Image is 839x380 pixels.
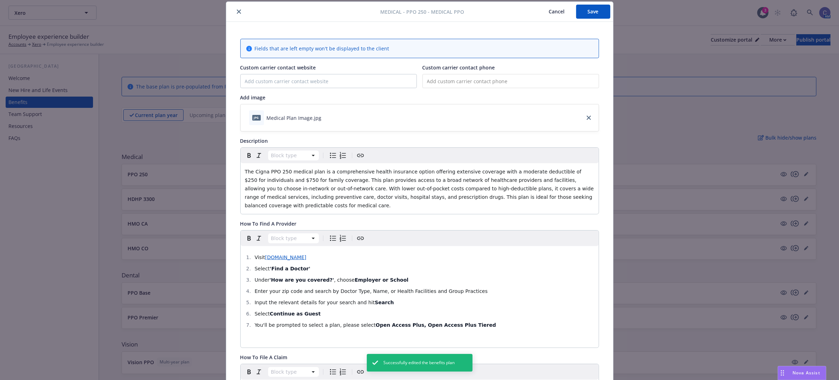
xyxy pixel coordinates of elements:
span: The Cigna PPO 250 medical plan is a comprehensive health insurance option offering extensive cove... [245,169,596,208]
button: download file [325,114,330,122]
button: Numbered list [338,233,348,243]
button: Bulleted list [328,151,338,160]
a: close [585,114,593,122]
strong: Search [375,300,394,305]
button: Bulleted list [328,367,338,377]
div: editable markdown [241,246,599,348]
button: Italic [254,151,264,160]
span: jpg [252,115,261,120]
button: Nova Assist [778,366,826,380]
button: Block type [268,151,319,160]
div: toggle group [328,151,348,160]
button: Numbered list [338,367,348,377]
input: Add custom carrier contact website [241,74,417,88]
span: Enter your zip code and search by Doctor Type, Name, or Health Facilities and Group Practices [254,288,487,294]
button: Save [576,5,610,19]
span: How To File A Claim [240,354,288,361]
button: Create link [356,151,365,160]
span: , choose [334,277,355,283]
span: Select [254,311,270,317]
span: How To Find A Provider [240,220,297,227]
button: Numbered list [338,151,348,160]
button: close [235,7,243,16]
span: Under [254,277,269,283]
button: Italic [254,233,264,243]
span: Visit [254,255,265,260]
span: Nova Assist [792,370,820,376]
div: Medical Plan Image.jpg [267,114,322,122]
button: Block type [268,233,319,243]
strong: Open Access Plus, Open Access Plus Tiered [376,322,496,328]
button: Cancel [538,5,576,19]
button: Bulleted list [328,233,338,243]
button: Bold [244,151,254,160]
div: Drag to move [778,366,787,380]
input: Add custom carrier contact phone [422,74,599,88]
strong: 'How are you covered?' [270,277,334,283]
button: Create link [356,233,365,243]
button: Create link [356,367,365,377]
span: Description [240,137,268,144]
span: Custom carrier contact website [240,64,316,71]
div: editable markdown [241,163,599,214]
span: Medical - PPO 250 - Medical PPO [381,8,464,16]
div: toggle group [328,367,348,377]
button: Bold [244,367,254,377]
a: [DOMAIN_NAME] [265,255,306,260]
button: Italic [254,367,264,377]
span: Input the relevant details for your search and hit [254,300,375,305]
span: Custom carrier contact phone [422,64,495,71]
button: Block type [268,367,319,377]
span: Select [254,266,270,271]
span: Add image [240,94,266,101]
strong: Employer or School [355,277,409,283]
span: Fields that are left empty won't be displayed to the client [255,45,389,52]
span: Successfully edited the benefits plan [384,360,455,366]
div: toggle group [328,233,348,243]
strong: 'Find a Doctor' [270,266,310,271]
button: Bold [244,233,254,243]
span: You'll be prompted to select a plan, please select [254,322,376,328]
strong: Continue as Guest [270,311,321,317]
